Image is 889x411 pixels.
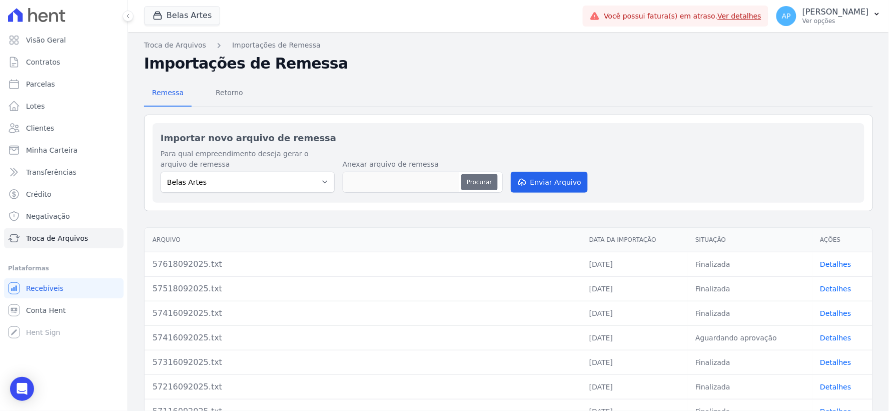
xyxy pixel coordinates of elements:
[820,358,851,366] a: Detalhes
[581,374,687,399] td: [DATE]
[153,332,573,344] div: 57416092025.txt
[687,228,812,252] th: Situação
[4,300,124,320] a: Conta Hent
[687,374,812,399] td: Finalizada
[161,131,856,145] h2: Importar novo arquivo de remessa
[144,40,873,51] nav: Breadcrumb
[768,2,889,30] button: AP [PERSON_NAME] Ver opções
[232,40,321,51] a: Importações de Remessa
[26,123,54,133] span: Clientes
[4,74,124,94] a: Parcelas
[26,189,52,199] span: Crédito
[4,96,124,116] a: Lotes
[802,7,869,17] p: [PERSON_NAME]
[581,228,687,252] th: Data da Importação
[4,118,124,138] a: Clientes
[26,145,78,155] span: Minha Carteira
[820,309,851,317] a: Detalhes
[687,325,812,350] td: Aguardando aprovação
[687,276,812,301] td: Finalizada
[718,12,762,20] a: Ver detalhes
[461,174,497,190] button: Procurar
[4,184,124,204] a: Crédito
[4,30,124,50] a: Visão Geral
[812,228,872,252] th: Ações
[210,83,249,103] span: Retorno
[26,57,60,67] span: Contratos
[153,356,573,368] div: 57316092025.txt
[820,285,851,293] a: Detalhes
[604,11,761,22] span: Você possui fatura(s) em atraso.
[581,350,687,374] td: [DATE]
[153,381,573,393] div: 57216092025.txt
[343,159,503,170] label: Anexar arquivo de remessa
[4,206,124,226] a: Negativação
[153,283,573,295] div: 57518092025.txt
[144,81,251,107] nav: Tab selector
[153,258,573,270] div: 57618092025.txt
[802,17,869,25] p: Ver opções
[153,307,573,319] div: 57416092025.txt
[144,40,206,51] a: Troca de Arquivos
[511,172,588,193] button: Enviar Arquivo
[581,301,687,325] td: [DATE]
[8,262,120,274] div: Plataformas
[581,252,687,276] td: [DATE]
[820,383,851,391] a: Detalhes
[820,260,851,268] a: Detalhes
[161,149,335,170] label: Para qual empreendimento deseja gerar o arquivo de remessa
[26,35,66,45] span: Visão Geral
[782,13,791,20] span: AP
[144,55,873,73] h2: Importações de Remessa
[10,377,34,401] div: Open Intercom Messenger
[820,334,851,342] a: Detalhes
[687,301,812,325] td: Finalizada
[26,167,77,177] span: Transferências
[26,305,66,315] span: Conta Hent
[581,276,687,301] td: [DATE]
[687,350,812,374] td: Finalizada
[26,283,64,293] span: Recebíveis
[144,81,192,107] a: Remessa
[4,228,124,248] a: Troca de Arquivos
[26,101,45,111] span: Lotes
[4,162,124,182] a: Transferências
[4,140,124,160] a: Minha Carteira
[581,325,687,350] td: [DATE]
[26,79,55,89] span: Parcelas
[4,52,124,72] a: Contratos
[26,233,88,243] span: Troca de Arquivos
[146,83,190,103] span: Remessa
[144,6,220,25] button: Belas Artes
[687,252,812,276] td: Finalizada
[26,211,70,221] span: Negativação
[4,278,124,298] a: Recebíveis
[208,81,251,107] a: Retorno
[145,228,581,252] th: Arquivo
